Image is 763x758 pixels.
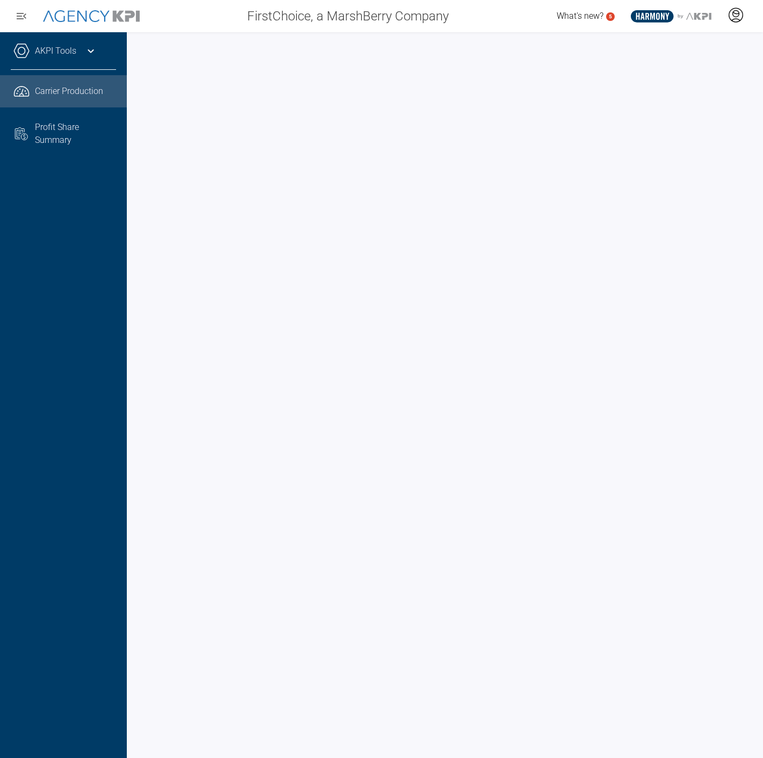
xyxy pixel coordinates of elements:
[35,121,117,147] span: Profit Share Summary
[557,11,603,21] span: What's new?
[43,10,140,23] img: AgencyKPI
[247,6,449,26] span: FirstChoice, a MarshBerry Company
[609,13,612,19] text: 5
[606,12,615,21] a: 5
[35,85,103,98] span: Carrier Production
[35,45,76,57] a: AKPI Tools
